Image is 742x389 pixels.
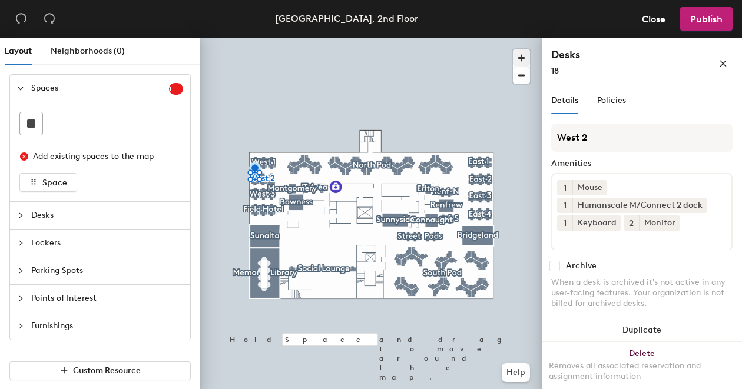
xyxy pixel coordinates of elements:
span: 1 [564,217,567,230]
span: Publish [690,14,723,25]
span: collapsed [17,267,24,274]
span: Points of Interest [31,285,183,312]
div: Monitor [639,215,680,231]
span: close-circle [20,152,28,161]
span: collapsed [17,322,24,330]
span: 2 [629,217,634,230]
button: Redo (⌘ + ⇧ + Z) [38,7,61,31]
button: Publish [680,7,733,31]
span: Spaces [31,75,169,102]
button: Close [632,7,675,31]
span: Parking Spots [31,257,183,284]
span: collapsed [17,295,24,302]
span: Space [42,178,67,188]
span: Close [642,14,665,25]
div: Keyboard [572,215,621,231]
button: 2 [624,215,639,231]
div: When a desk is archived it's not active in any user-facing features. Your organization is not bil... [551,277,733,309]
span: Custom Resource [73,365,141,375]
button: Help [502,363,530,382]
span: collapsed [17,240,24,247]
span: undo [15,12,27,24]
span: 18 [551,66,559,76]
button: 1 [557,198,572,213]
span: 1 [564,182,567,194]
span: Desks [31,202,183,229]
button: Duplicate [542,318,742,342]
span: Neighborhoods (0) [51,46,125,56]
div: [GEOGRAPHIC_DATA], 2nd Floor [275,11,418,26]
button: 1 [557,180,572,195]
div: Archive [566,261,597,271]
span: expanded [17,85,24,92]
button: Space [19,173,77,192]
span: Layout [5,46,32,56]
span: 1 [564,200,567,212]
div: Add existing spaces to the map [33,150,173,163]
div: Amenities [551,159,733,168]
button: Undo (⌘ + Z) [9,7,33,31]
span: collapsed [17,212,24,219]
div: Mouse [572,180,607,195]
button: Custom Resource [9,361,191,380]
div: Humanscale M/Connect 2 dock [572,198,707,213]
span: close [719,59,727,68]
span: Details [551,95,578,105]
h4: Desks [551,47,681,62]
span: 1 [169,85,183,93]
sup: 1 [169,83,183,95]
button: 1 [557,215,572,231]
span: Lockers [31,230,183,257]
span: Policies [597,95,626,105]
span: Furnishings [31,312,183,340]
div: Removes all associated reservation and assignment information [549,361,735,382]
